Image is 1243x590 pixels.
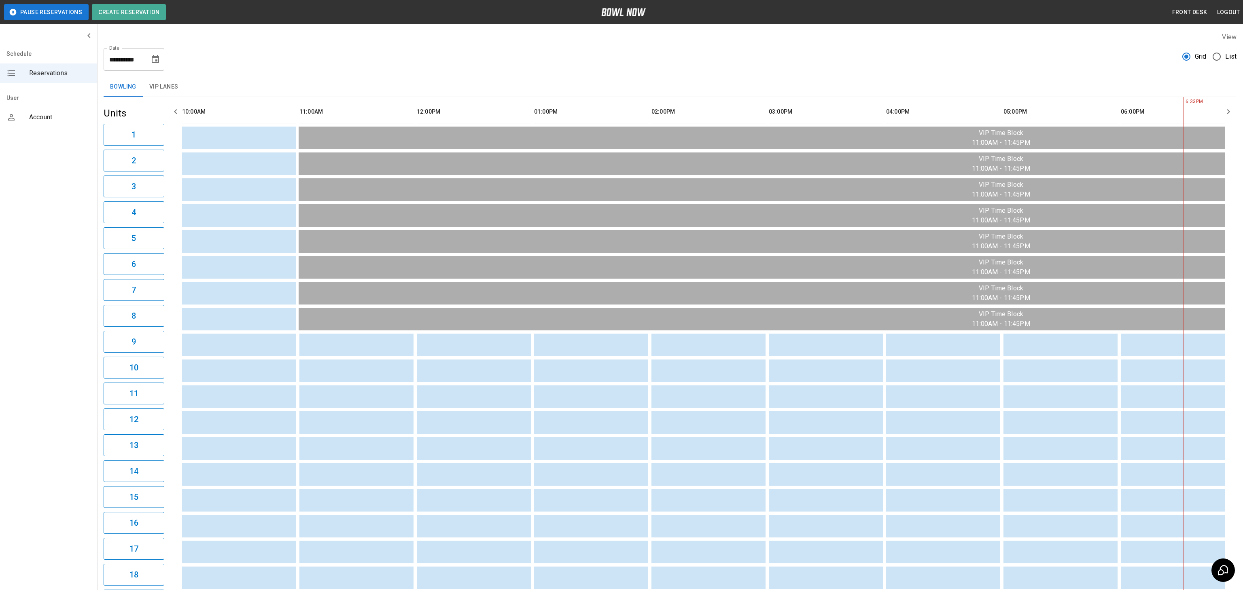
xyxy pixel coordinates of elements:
h6: 10 [129,361,138,374]
button: 2 [104,150,164,171]
button: 16 [104,512,164,534]
h6: 4 [132,206,136,219]
button: 18 [104,564,164,586]
h6: 8 [132,309,136,322]
button: 10 [104,357,164,379]
h6: 1 [132,128,136,141]
th: 11:00AM [299,100,414,123]
div: inventory tabs [104,77,1237,97]
button: 11 [104,383,164,404]
button: 7 [104,279,164,301]
h6: 7 [132,283,136,296]
span: List [1225,52,1237,61]
button: 8 [104,305,164,327]
button: 14 [104,460,164,482]
button: 3 [104,176,164,197]
span: 6:33PM [1184,98,1186,106]
h6: 2 [132,154,136,167]
button: Pause Reservations [4,4,89,20]
h6: 9 [132,335,136,348]
button: 6 [104,253,164,275]
button: 15 [104,486,164,508]
span: Grid [1195,52,1207,61]
button: 17 [104,538,164,560]
h6: 3 [132,180,136,193]
h6: 17 [129,542,138,555]
h6: 11 [129,387,138,400]
h5: Units [104,107,164,120]
button: 4 [104,201,164,223]
button: 12 [104,408,164,430]
span: Account [29,112,91,122]
button: Front Desk [1169,5,1211,20]
button: 5 [104,227,164,249]
h6: 12 [129,413,138,426]
h6: 16 [129,516,138,529]
h6: 15 [129,491,138,503]
button: 9 [104,331,164,353]
h6: 13 [129,439,138,452]
button: Logout [1214,5,1243,20]
button: VIP Lanes [143,77,185,97]
button: 1 [104,124,164,146]
h6: 5 [132,232,136,245]
th: 12:00PM [417,100,531,123]
span: Reservations [29,68,91,78]
h6: 18 [129,568,138,581]
img: logo [601,8,646,16]
h6: 14 [129,465,138,478]
button: 13 [104,434,164,456]
button: Bowling [104,77,143,97]
label: View [1222,33,1237,41]
th: 10:00AM [182,100,296,123]
button: Create Reservation [92,4,166,20]
th: 01:00PM [534,100,648,123]
button: Choose date, selected date is Aug 13, 2025 [147,51,163,68]
h6: 6 [132,258,136,271]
